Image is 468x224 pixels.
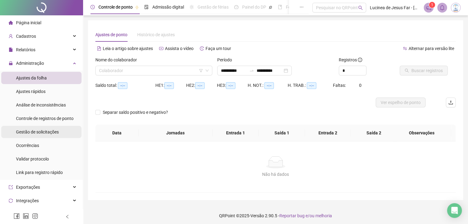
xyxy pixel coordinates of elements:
[16,170,63,175] span: Link para registro rápido
[9,48,13,52] span: file
[305,125,351,141] th: Entrada 2
[9,21,13,25] span: home
[286,5,325,10] span: Folha de pagamento
[100,109,170,116] span: Separar saldo positivo e negativo?
[200,46,204,51] span: history
[199,69,203,72] span: filter
[333,83,347,88] span: Faltas:
[16,34,36,39] span: Cadastros
[307,82,316,89] span: --:--
[250,213,264,218] span: Versão
[16,102,66,107] span: Análise de inconsistências
[448,100,453,105] span: upload
[144,5,149,9] span: file-done
[98,5,133,10] span: Controle de ponto
[9,185,13,189] span: export
[358,58,362,62] span: info-circle
[339,56,362,63] span: Registros
[190,5,194,9] span: sun
[118,82,127,89] span: --:--
[213,125,259,141] th: Entrada 1
[358,6,363,10] span: search
[95,32,127,37] span: Ajustes de ponto
[299,5,304,9] span: ellipsis
[439,5,445,10] span: bell
[451,3,460,12] img: 83834
[95,125,138,141] th: Data
[164,82,174,89] span: --:--
[9,34,13,38] span: user-add
[186,82,217,89] div: HE 2:
[16,61,44,66] span: Administração
[278,5,282,9] span: book
[16,143,39,148] span: Ocorrências
[288,82,333,89] div: H. TRAB.:
[400,66,448,75] button: Buscar registros
[16,116,74,121] span: Controle de registros de ponto
[403,46,407,51] span: swap
[9,61,13,65] span: lock
[90,5,95,9] span: clock-circle
[269,6,272,9] span: pushpin
[65,214,70,219] span: left
[248,82,288,89] div: H. NOT.:
[16,129,59,134] span: Gestão de solicitações
[14,213,20,219] span: facebook
[16,89,46,94] span: Ajustes rápidos
[431,3,433,7] span: 1
[429,2,435,8] sup: 1
[23,213,29,219] span: linkedin
[370,4,420,11] span: Lucinea de Jesus Far - [GEOGRAPHIC_DATA]
[95,56,141,63] label: Nome do colaborador
[16,75,47,80] span: Ajustes da folha
[138,125,213,141] th: Jornadas
[351,125,397,141] th: Saída 2
[16,47,35,52] span: Relatórios
[16,198,39,203] span: Integrações
[97,46,101,51] span: file-text
[217,82,248,89] div: HE 3:
[426,5,431,10] span: notification
[206,46,231,51] span: Faça um tour
[159,46,163,51] span: youtube
[137,32,175,37] span: Histórico de ajustes
[16,20,41,25] span: Página inicial
[393,125,451,141] th: Observações
[249,68,254,73] span: swap-right
[226,82,235,89] span: --:--
[205,69,209,72] span: down
[155,82,186,89] div: HE 1:
[376,98,426,107] button: Ver espelho de ponto
[234,5,238,9] span: dashboard
[9,199,13,203] span: sync
[259,125,305,141] th: Saída 1
[398,129,446,136] span: Observações
[217,56,236,63] label: Período
[95,82,155,89] div: Saldo total:
[152,5,184,10] span: Admissão digital
[249,68,254,73] span: to
[16,185,40,190] span: Exportações
[359,83,362,88] span: 0
[198,5,229,10] span: Gestão de férias
[103,46,153,51] span: Leia o artigo sobre ajustes
[447,203,462,218] div: Open Intercom Messenger
[264,82,274,89] span: --:--
[135,6,139,9] span: pushpin
[279,213,332,218] span: Reportar bug e/ou melhoria
[32,213,38,219] span: instagram
[16,156,49,161] span: Validar protocolo
[242,5,266,10] span: Painel do DP
[165,46,194,51] span: Assista o vídeo
[195,82,205,89] span: --:--
[409,46,454,51] span: Alternar para versão lite
[103,171,448,178] div: Não há dados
